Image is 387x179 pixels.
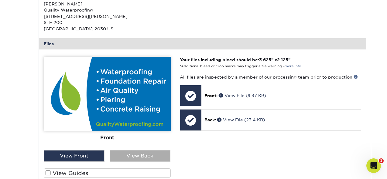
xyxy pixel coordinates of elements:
span: Front: [204,93,217,98]
div: Files [39,38,366,49]
div: Front [44,131,171,144]
iframe: Intercom live chat [366,158,381,173]
span: Back: [204,117,216,122]
a: View File (9.37 KB) [219,93,266,98]
div: View Front [44,150,105,162]
p: All files are inspected by a member of our processing team prior to production. [180,74,361,80]
span: 3.625 [259,57,271,62]
span: 1 [379,158,384,163]
strong: Your files including bleed should be: " x " [180,57,290,62]
label: View Guides [44,168,171,178]
small: *Additional bleed or crop marks may trigger a file warning – [180,64,301,68]
span: 2.125 [277,57,288,62]
div: View Back [110,150,170,162]
a: more info [285,64,301,68]
a: View File (23.4 KB) [217,117,265,122]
